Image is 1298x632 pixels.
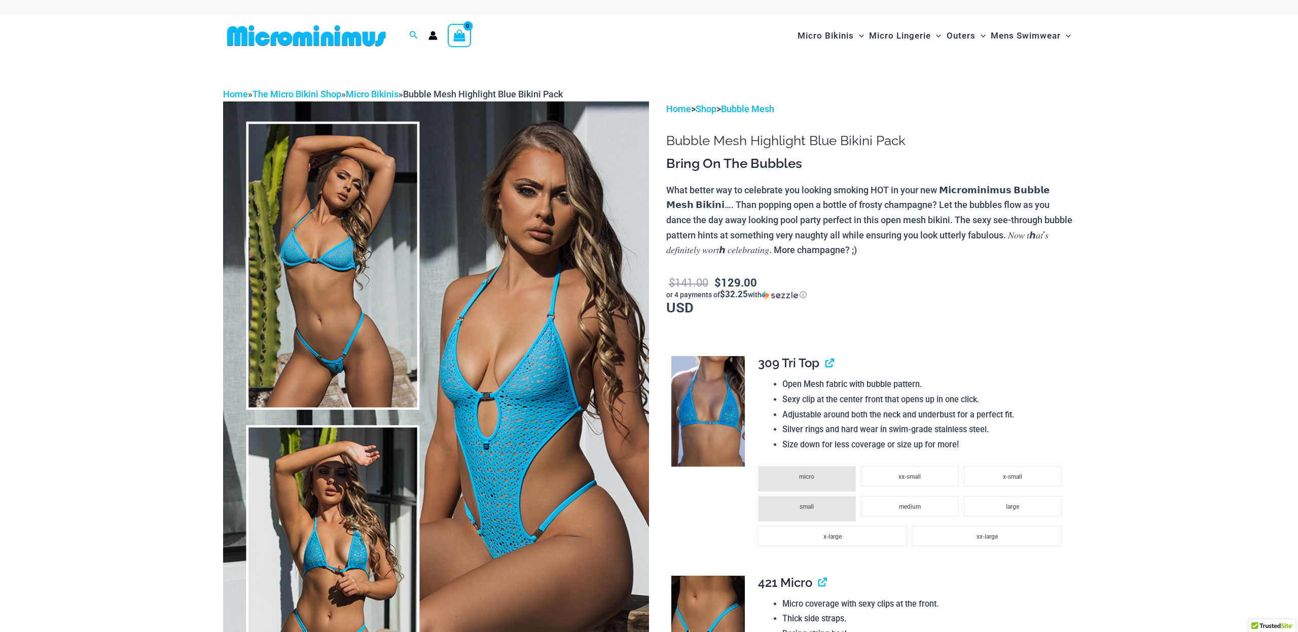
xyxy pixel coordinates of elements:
[696,103,716,114] a: Shop
[714,275,757,290] bdi: 129.00
[899,503,921,510] span: medium
[666,133,1075,149] h1: Bubble Mesh Highlight Blue Bikini Pack
[947,23,976,49] span: Outers
[964,496,1062,516] li: large
[1003,473,1022,480] span: x-small
[758,575,812,590] span: 421 Micro
[666,290,1075,300] div: or 4 payments of$32.25withSezzle Click to learn more about Sezzle
[223,89,563,99] span: » » »
[671,356,745,467] img: Bubble Mesh Highlight Blue 309 Tri Top 4
[409,29,418,42] a: Search icon link
[782,392,1066,407] li: Sexy clip at the center front that opens up in one click.
[854,23,864,49] span: Menu Toggle
[861,496,959,516] li: medium
[782,596,1066,612] li: Micro coverage with sexy clips at the front.
[861,466,959,486] li: xx-small
[714,275,721,290] span: $
[931,23,941,49] span: Menu Toggle
[823,533,842,540] span: x-large
[669,275,708,290] bdi: 141.00
[669,275,675,290] span: $
[666,290,1075,300] div: or 4 payments of with
[800,503,814,510] span: small
[991,23,1061,49] span: Mens Swimwear
[666,101,1075,117] p: > >
[782,377,1066,392] li: Open Mesh fabric with bubble pattern.
[758,496,856,521] li: small
[964,466,1062,486] li: x-small
[798,23,854,49] span: Micro Bikinis
[346,89,399,99] a: Micro Bikinis
[898,473,921,480] span: xx-small
[720,288,748,300] span: $32.25
[223,89,248,99] a: Home
[666,274,1075,315] p: USD
[794,19,1075,53] nav: Site Navigation
[988,20,1073,51] a: Mens SwimwearMenu ToggleMenu Toggle
[782,611,1066,626] li: Thick side straps.
[977,533,998,540] span: xx-large
[1061,23,1071,49] span: Menu Toggle
[944,20,988,51] a: OutersMenu ToggleMenu Toggle
[448,24,471,47] a: View Shopping Cart, empty
[782,407,1066,423] li: Adjustable around both the neck and underbust for a perfect fit.
[758,526,907,546] li: x-large
[762,291,798,300] img: Sezzle
[795,20,867,51] a: Micro BikinisMenu ToggleMenu Toggle
[869,23,931,49] span: Micro Lingerie
[428,31,438,40] a: Account icon link
[666,103,691,114] a: Home
[782,437,1066,452] li: Size down for less coverage or size up for more!
[223,24,390,47] img: MM SHOP LOGO FLAT
[782,422,1066,437] li: Silver rings and hard wear in swim-grade stainless steel.
[253,89,341,99] a: The Micro Bikini Shop
[1006,503,1019,510] span: large
[912,526,1061,546] li: xx-large
[758,466,856,491] li: micro
[799,473,814,480] span: micro
[403,89,563,99] span: Bubble Mesh Highlight Blue Bikini Pack
[758,356,819,370] span: 309 Tri Top
[976,23,986,49] span: Menu Toggle
[867,20,944,51] a: Micro LingerieMenu ToggleMenu Toggle
[666,183,1075,258] p: What better way to celebrate you looking smoking HOT in your new 𝗠𝗶𝗰𝗿𝗼𝗺𝗶𝗻𝗶𝗺𝘂𝘀 𝗕𝘂𝗯𝗯𝗹𝗲 𝗠𝗲𝘀𝗵 𝗕𝗶𝗸𝗶𝗻𝗶…...
[666,155,1075,172] h3: Bring On The Bubbles
[721,103,774,114] a: Bubble Mesh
